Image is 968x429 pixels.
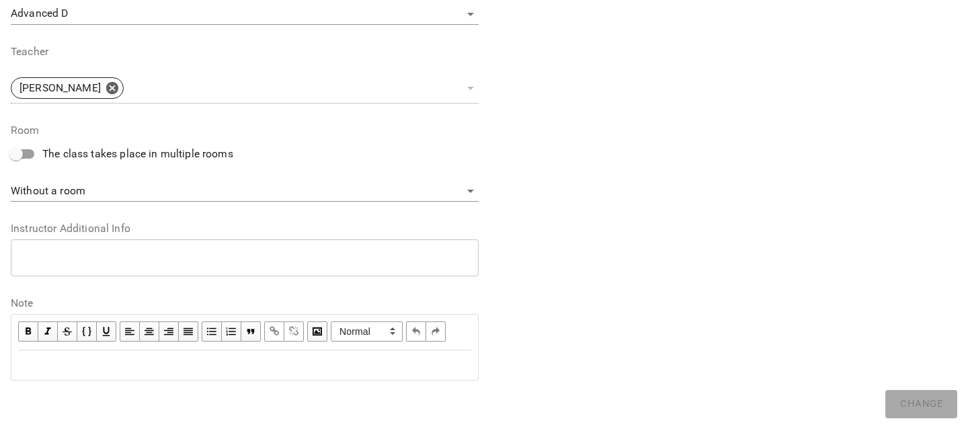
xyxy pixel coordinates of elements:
[202,321,222,342] button: UL
[97,321,116,342] button: Underline
[11,46,479,57] label: Teacher
[42,146,233,162] span: The class takes place in multiple rooms
[264,321,284,342] button: Link
[11,125,479,136] label: Room
[12,351,477,379] div: Edit text
[307,321,327,342] button: Image
[120,321,140,342] button: Align Left
[140,321,159,342] button: Align Center
[284,321,304,342] button: Remove Link
[11,223,479,234] label: Instructor Additional Info
[58,321,77,342] button: Strikethrough
[159,321,179,342] button: Align Right
[18,321,38,342] button: Bold
[11,77,124,99] div: [PERSON_NAME]
[406,321,426,342] button: Undo
[222,321,241,342] button: OL
[11,298,479,309] label: Note
[19,80,101,96] p: [PERSON_NAME]
[426,321,446,342] button: Redo
[179,321,198,342] button: Align Justify
[11,3,479,25] div: Advanced D
[11,181,479,202] div: Without a room
[11,73,479,104] div: [PERSON_NAME]
[77,321,97,342] button: Monospace
[331,321,403,342] span: Normal
[241,321,261,342] button: Blockquote
[38,321,58,342] button: Italic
